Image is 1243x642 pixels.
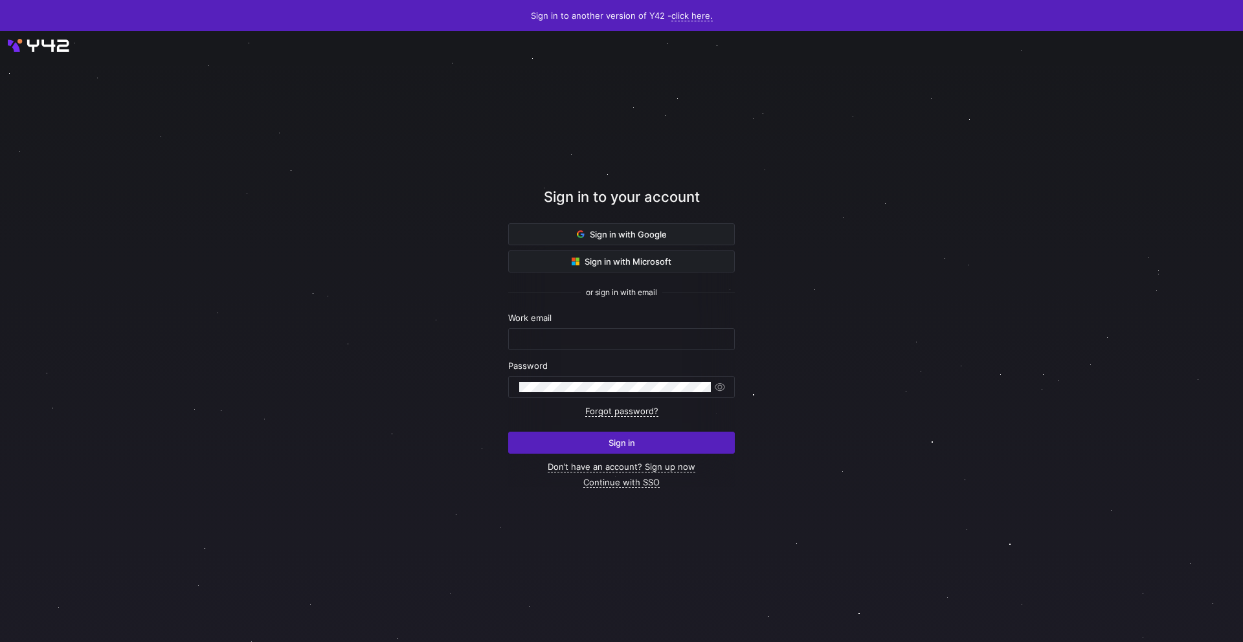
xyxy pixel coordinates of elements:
[586,288,657,297] span: or sign in with email
[583,477,660,488] a: Continue with SSO
[508,313,552,323] span: Work email
[572,256,671,267] span: Sign in with Microsoft
[585,406,658,417] a: Forgot password?
[508,186,735,223] div: Sign in to your account
[508,360,548,371] span: Password
[609,437,635,448] span: Sign in
[671,10,713,21] a: click here.
[548,461,695,472] a: Don’t have an account? Sign up now
[508,432,735,454] button: Sign in
[508,223,735,245] button: Sign in with Google
[577,229,667,239] span: Sign in with Google
[508,250,735,272] button: Sign in with Microsoft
